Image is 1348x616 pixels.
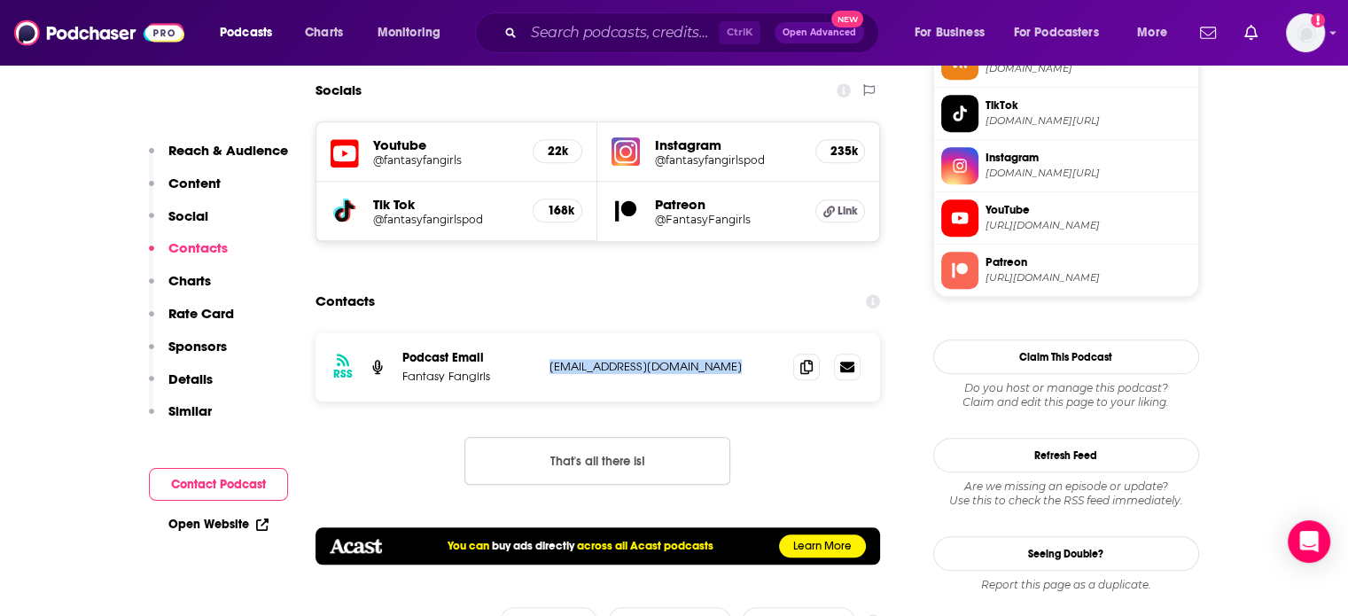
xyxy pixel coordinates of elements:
[464,437,730,485] button: Nothing here.
[168,338,227,355] p: Sponsors
[612,137,640,166] img: iconImage
[986,219,1191,232] span: https://www.youtube.com/@fantasyfangirls
[168,305,234,322] p: Rate Card
[373,213,519,226] a: @fantasyfangirlspod
[933,578,1199,592] div: Report this page as a duplicate.
[654,136,801,153] h5: Instagram
[775,22,864,43] button: Open AdvancedNew
[402,350,535,365] p: Podcast Email
[1286,13,1325,52] img: User Profile
[830,144,850,159] h5: 235k
[1288,520,1330,563] div: Open Intercom Messenger
[831,11,863,27] span: New
[149,305,234,338] button: Rate Card
[933,381,1199,395] span: Do you host or manage this podcast?
[1286,13,1325,52] span: Logged in as NickG
[168,239,228,256] p: Contacts
[168,175,221,191] p: Content
[14,16,184,50] img: Podchaser - Follow, Share and Rate Podcasts
[316,74,362,107] h2: Socials
[373,136,519,153] h5: Youtube
[149,402,212,435] button: Similar
[149,207,208,240] button: Social
[783,28,856,37] span: Open Advanced
[448,539,713,553] h5: You can across all Acast podcasts
[1286,13,1325,52] button: Show profile menu
[986,62,1191,75] span: feeds.acast.com
[941,147,1191,184] a: Instagram[DOMAIN_NAME][URL]
[378,20,440,45] span: Monitoring
[986,202,1191,218] span: YouTube
[149,175,221,207] button: Content
[1311,13,1325,27] svg: Add a profile image
[654,196,801,213] h5: Patreon
[915,20,985,45] span: For Business
[941,95,1191,132] a: TikTok[DOMAIN_NAME][URL]
[1125,19,1189,47] button: open menu
[986,271,1191,285] span: https://www.patreon.com/FantasyFangirls
[149,370,213,403] button: Details
[492,12,896,53] div: Search podcasts, credits, & more...
[220,20,272,45] span: Podcasts
[168,402,212,419] p: Similar
[719,21,760,44] span: Ctrl K
[149,142,288,175] button: Reach & Audience
[933,438,1199,472] button: Refresh Feed
[402,369,535,384] p: Fantasy Fangirls
[149,468,288,501] button: Contact Podcast
[149,239,228,272] button: Contacts
[549,359,780,374] p: [EMAIL_ADDRESS][DOMAIN_NAME]
[986,97,1191,113] span: TikTok
[1237,18,1265,48] a: Show notifications dropdown
[548,144,567,159] h5: 22k
[168,272,211,289] p: Charts
[779,534,866,558] a: Learn More
[168,517,269,532] a: Open Website
[548,203,567,218] h5: 168k
[149,272,211,305] button: Charts
[933,480,1199,508] div: Are we missing an episode or update? Use this to check the RSS feed immediately.
[933,381,1199,409] div: Claim and edit this page to your liking.
[941,199,1191,237] a: YouTube[URL][DOMAIN_NAME]
[815,199,865,222] a: Link
[986,150,1191,166] span: Instagram
[933,339,1199,374] button: Claim This Podcast
[654,213,801,226] a: @FantasyFangirls
[1002,19,1125,47] button: open menu
[293,19,354,47] a: Charts
[933,536,1199,571] a: Seeing Double?
[168,142,288,159] p: Reach & Audience
[373,196,519,213] h5: Tik Tok
[373,153,519,167] a: @fantasyfangirls
[986,254,1191,270] span: Patreon
[305,20,343,45] span: Charts
[168,207,208,224] p: Social
[941,252,1191,289] a: Patreon[URL][DOMAIN_NAME]
[1137,20,1167,45] span: More
[168,370,213,387] p: Details
[902,19,1007,47] button: open menu
[207,19,295,47] button: open menu
[492,539,574,553] a: buy ads directly
[330,539,382,553] img: acastlogo
[524,19,719,47] input: Search podcasts, credits, & more...
[316,285,375,318] h2: Contacts
[1014,20,1099,45] span: For Podcasters
[365,19,464,47] button: open menu
[654,153,801,167] a: @fantasyfangirlspod
[333,367,353,381] h3: RSS
[986,114,1191,128] span: tiktok.com/@fantasyfangirlspod
[986,167,1191,180] span: instagram.com/fantasyfangirlspod
[1193,18,1223,48] a: Show notifications dropdown
[838,204,858,218] span: Link
[149,338,227,370] button: Sponsors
